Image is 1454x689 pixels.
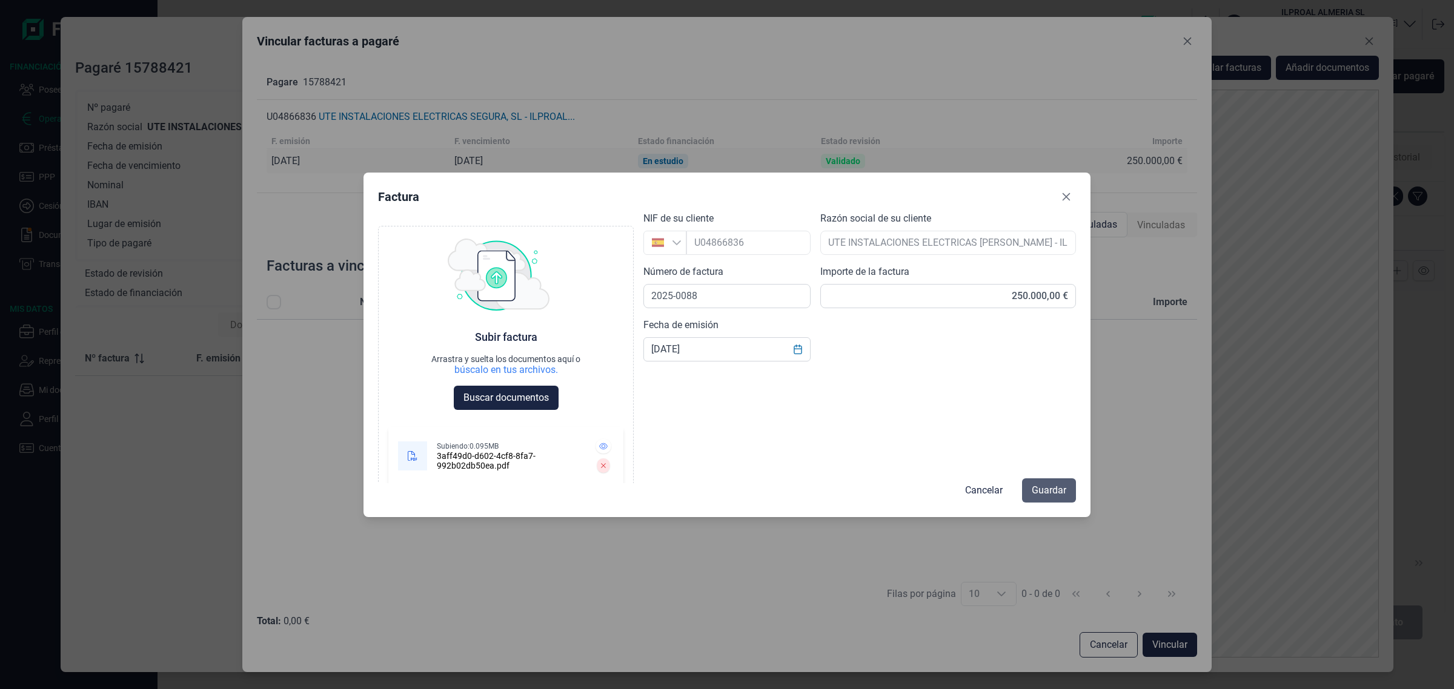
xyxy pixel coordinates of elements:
[454,364,558,376] div: búscalo en tus archivos.
[1022,478,1076,503] button: Guardar
[463,391,549,405] span: Buscar documentos
[437,451,583,470] div: 3aff49d0-d602-4cf8-8fa7-992b02db50ea.pdf
[820,211,931,226] label: Razón social de su cliente
[672,231,686,254] div: Busque un NIF
[378,188,419,205] div: Factura
[475,330,537,344] div: Subir factura
[820,284,1076,308] input: 0,00€
[454,386,559,410] button: Buscar documentos
[1057,187,1076,206] button: Close
[1032,483,1066,498] span: Guardar
[448,239,549,311] img: upload img
[643,318,719,332] label: Fecha de emisión
[965,483,1003,498] span: Cancelar
[955,478,1012,503] button: Cancelar
[643,211,714,226] label: NIF de su cliente
[431,354,580,364] div: Arrastra y suelta los documentos aquí o
[643,265,723,279] label: Número de factura
[820,265,909,279] label: Importe de la factura
[786,338,809,360] button: Choose Date
[437,441,583,451] div: Subiendo: 0.095MB
[431,364,580,376] div: búscalo en tus archivos.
